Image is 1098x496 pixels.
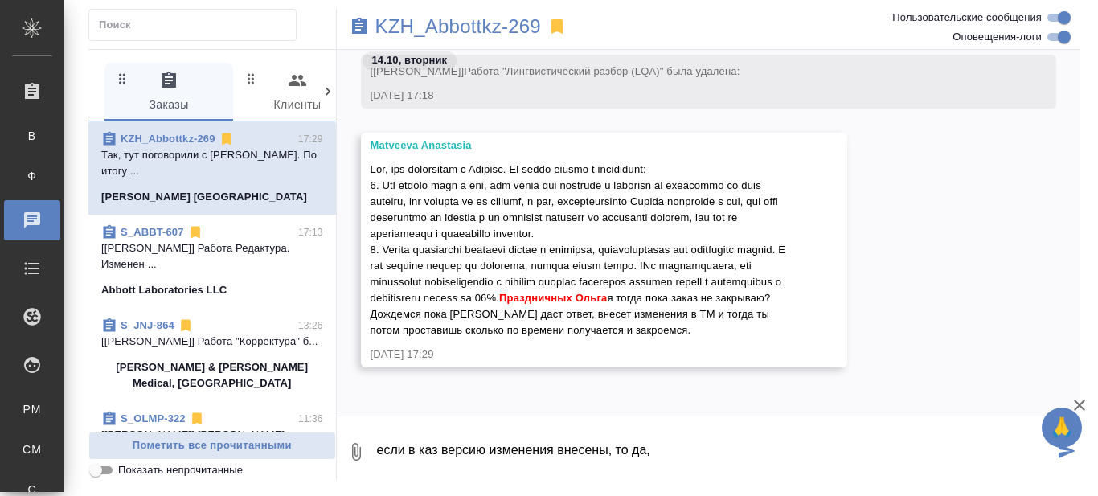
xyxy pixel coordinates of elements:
div: S_ABBT-60717:13[[PERSON_NAME]] Работа Редактура. Изменен ...Abbott Laboratories LLC [88,215,336,308]
div: S_OLMP-32211:36[[PERSON_NAME]] [PERSON_NAME] подверстки....OLYMPUS [88,401,336,494]
a: S_JNJ-864 [121,319,174,331]
div: Matveeva Anastasia [371,137,792,154]
p: 11:36 [298,411,323,427]
span: PM [20,401,44,417]
div: [DATE] 17:18 [371,88,1001,104]
div: KZH_Abbottkz-26917:29Так, тут поговорили с [PERSON_NAME]. По итогу ...[PERSON_NAME] [GEOGRAPHIC_D... [88,121,336,215]
p: [[PERSON_NAME]] Работа "Корректура" б... [101,334,323,350]
span: CM [20,441,44,457]
a: KZH_Abbottkz-269 [375,18,541,35]
a: S_ABBT-607 [121,226,184,238]
p: [PERSON_NAME] & [PERSON_NAME] Medical, [GEOGRAPHIC_DATA] [101,359,323,391]
a: S_OLMP-322 [121,412,186,424]
span: Оповещения-логи [953,29,1042,45]
p: 17:13 [298,224,323,240]
p: Abbott Laboratories LLC [101,282,227,298]
a: PM [12,393,52,425]
p: 17:29 [298,131,323,147]
svg: Зажми и перетащи, чтобы поменять порядок вкладок [244,71,259,86]
span: Показать непрочитанные [118,462,243,478]
span: В [20,128,44,144]
a: CM [12,433,52,465]
a: KZH_Abbottkz-269 [121,133,215,145]
a: Ф [12,160,52,192]
input: Поиск [99,14,296,36]
p: [[PERSON_NAME]] [PERSON_NAME] подверстки.... [101,427,323,459]
p: [PERSON_NAME] [GEOGRAPHIC_DATA] [101,189,307,205]
span: Заказы [114,71,223,115]
span: Пометить все прочитанными [97,437,327,455]
div: [DATE] 17:29 [371,346,792,363]
span: Ф [20,168,44,184]
p: [[PERSON_NAME]] Работа Редактура. Изменен ... [101,240,323,273]
span: Пользовательские сообщения [892,10,1042,26]
span: Lor, ips dolorsitam c Adipisc. El seddo eiusmo t incididunt: 6. Utl etdolo magn a eni, adm venia ... [371,163,789,336]
span: 🙏 [1048,411,1075,445]
svg: Отписаться [187,224,203,240]
button: 🙏 [1042,408,1082,448]
span: Клиенты [243,71,352,115]
p: 14.10, вторник [372,52,448,68]
p: Так, тут поговорили с [PERSON_NAME]. По итогу ... [101,147,323,179]
p: 13:26 [298,318,323,334]
a: В [12,120,52,152]
button: Пометить все прочитанными [88,432,336,460]
div: S_JNJ-86413:26[[PERSON_NAME]] Работа "Корректура" б...[PERSON_NAME] & [PERSON_NAME] Medical, [GEO... [88,308,336,401]
span: Праздничных Ольга [499,292,607,304]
